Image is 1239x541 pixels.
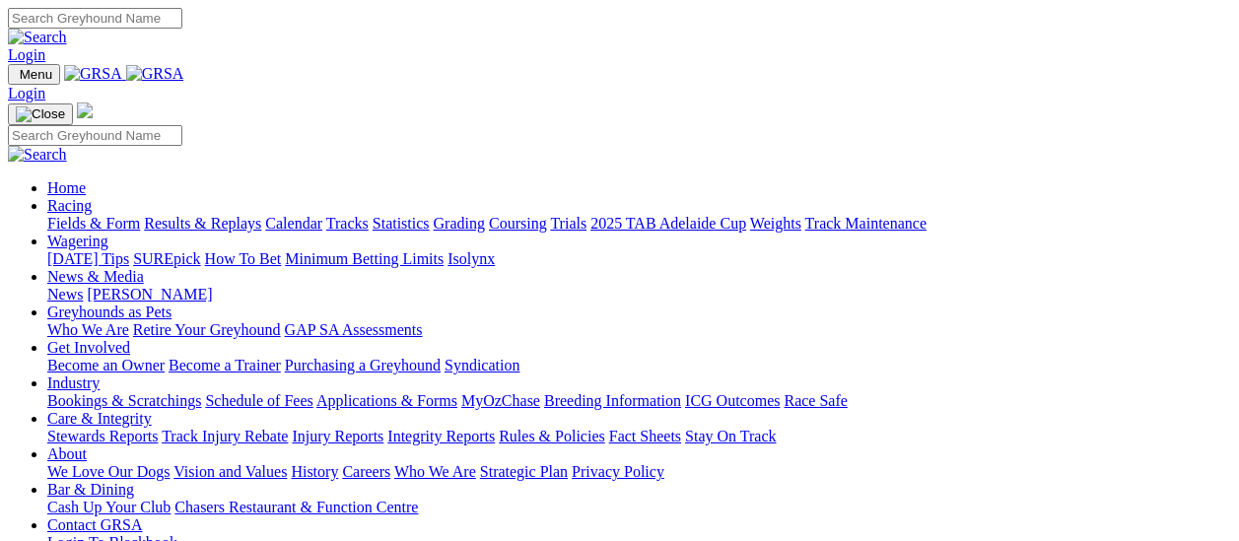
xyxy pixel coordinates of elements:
[133,250,200,267] a: SUREpick
[8,64,60,85] button: Toggle navigation
[47,215,1231,233] div: Racing
[64,65,122,83] img: GRSA
[47,374,100,391] a: Industry
[447,250,495,267] a: Isolynx
[685,392,780,409] a: ICG Outcomes
[47,339,130,356] a: Get Involved
[8,8,182,29] input: Search
[133,321,281,338] a: Retire Your Greyhound
[169,357,281,373] a: Become a Trainer
[173,463,287,480] a: Vision and Values
[174,499,418,515] a: Chasers Restaurant & Function Centre
[805,215,927,232] a: Track Maintenance
[8,146,67,164] img: Search
[285,321,423,338] a: GAP SA Assessments
[8,29,67,46] img: Search
[47,321,1231,339] div: Greyhounds as Pets
[205,392,312,409] a: Schedule of Fees
[291,463,338,480] a: History
[394,463,476,480] a: Who We Are
[126,65,184,83] img: GRSA
[750,215,801,232] a: Weights
[47,268,144,285] a: News & Media
[373,215,430,232] a: Statistics
[16,106,65,122] img: Close
[461,392,540,409] a: MyOzChase
[47,392,1231,410] div: Industry
[47,463,170,480] a: We Love Our Dogs
[550,215,586,232] a: Trials
[590,215,746,232] a: 2025 TAB Adelaide Cup
[47,197,92,214] a: Racing
[20,67,52,82] span: Menu
[489,215,547,232] a: Coursing
[47,428,1231,445] div: Care & Integrity
[8,125,182,146] input: Search
[499,428,605,444] a: Rules & Policies
[47,357,1231,374] div: Get Involved
[47,463,1231,481] div: About
[285,357,441,373] a: Purchasing a Greyhound
[47,250,1231,268] div: Wagering
[47,215,140,232] a: Fields & Form
[47,321,129,338] a: Who We Are
[445,357,519,373] a: Syndication
[47,516,142,533] a: Contact GRSA
[47,286,83,303] a: News
[434,215,485,232] a: Grading
[8,46,45,63] a: Login
[77,102,93,118] img: logo-grsa-white.png
[784,392,847,409] a: Race Safe
[87,286,212,303] a: [PERSON_NAME]
[47,499,171,515] a: Cash Up Your Club
[316,392,457,409] a: Applications & Forms
[47,304,172,320] a: Greyhounds as Pets
[47,357,165,373] a: Become an Owner
[47,179,86,196] a: Home
[387,428,495,444] a: Integrity Reports
[47,286,1231,304] div: News & Media
[162,428,288,444] a: Track Injury Rebate
[47,499,1231,516] div: Bar & Dining
[342,463,390,480] a: Careers
[292,428,383,444] a: Injury Reports
[8,85,45,101] a: Login
[609,428,681,444] a: Fact Sheets
[544,392,681,409] a: Breeding Information
[47,428,158,444] a: Stewards Reports
[47,250,129,267] a: [DATE] Tips
[144,215,261,232] a: Results & Replays
[47,392,201,409] a: Bookings & Scratchings
[265,215,322,232] a: Calendar
[480,463,568,480] a: Strategic Plan
[47,445,87,462] a: About
[47,233,108,249] a: Wagering
[326,215,369,232] a: Tracks
[8,103,73,125] button: Toggle navigation
[685,428,776,444] a: Stay On Track
[205,250,282,267] a: How To Bet
[47,481,134,498] a: Bar & Dining
[285,250,444,267] a: Minimum Betting Limits
[572,463,664,480] a: Privacy Policy
[47,410,152,427] a: Care & Integrity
